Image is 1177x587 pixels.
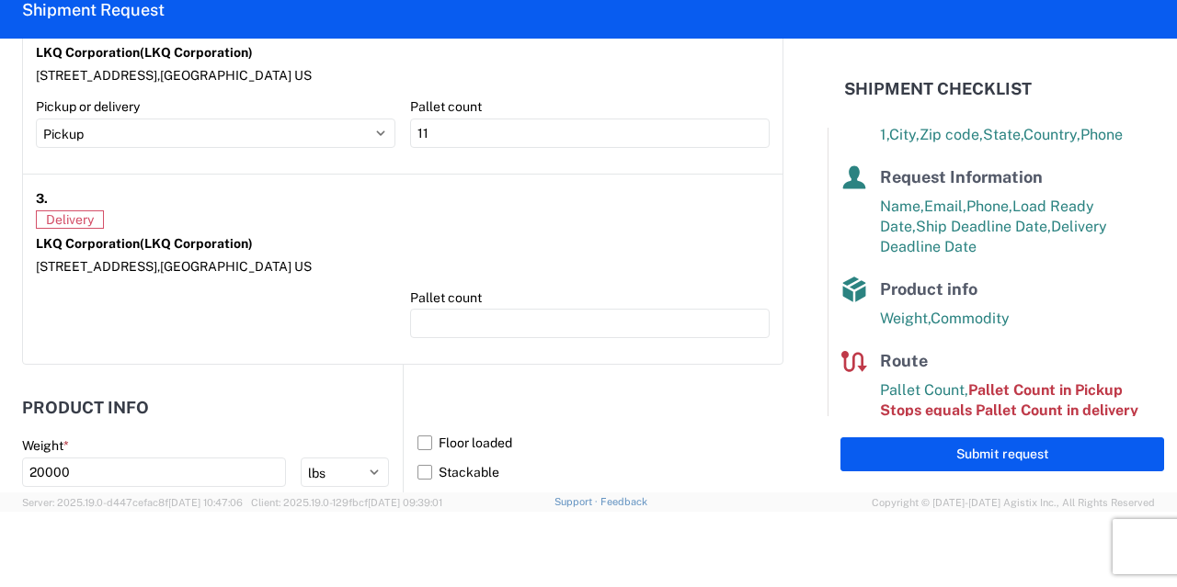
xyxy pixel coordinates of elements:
[36,45,253,60] strong: LKQ Corporation
[880,381,968,399] span: Pallet Count,
[880,167,1043,186] span: Request Information
[36,68,160,83] span: [STREET_ADDRESS],
[916,218,1051,235] span: Ship Deadline Date,
[410,289,482,306] label: Pallet count
[140,236,253,251] span: (LKQ Corporation)
[872,494,1155,511] span: Copyright © [DATE]-[DATE] Agistix Inc., All Rights Reserved
[983,126,1023,143] span: State,
[931,310,1010,327] span: Commodity
[160,259,312,274] span: [GEOGRAPHIC_DATA] US
[920,126,983,143] span: Zip code,
[168,497,243,508] span: [DATE] 10:47:06
[36,236,253,251] strong: LKQ Corporation
[22,437,69,454] label: Weight
[410,98,482,115] label: Pallet count
[966,198,1012,215] span: Phone,
[880,381,1138,439] span: Pallet Count in Pickup Stops equals Pallet Count in delivery stops
[160,68,312,83] span: [GEOGRAPHIC_DATA] US
[22,497,243,508] span: Server: 2025.19.0-d447cefac8f
[36,259,160,274] span: [STREET_ADDRESS],
[417,428,783,457] label: Floor loaded
[1023,126,1080,143] span: Country,
[924,198,966,215] span: Email,
[840,437,1164,471] button: Submit request
[417,457,783,487] label: Stackable
[880,198,924,215] span: Name,
[251,497,442,508] span: Client: 2025.19.0-129fbcf
[22,399,149,417] h2: Product Info
[880,279,977,299] span: Product info
[554,496,600,507] a: Support
[844,78,1032,100] h2: Shipment Checklist
[880,351,928,370] span: Route
[140,45,253,60] span: (LKQ Corporation)
[880,310,931,327] span: Weight,
[368,497,442,508] span: [DATE] 09:39:01
[36,210,104,229] span: Delivery
[417,487,783,516] label: Load bars
[600,496,647,507] a: Feedback
[36,98,140,115] label: Pickup or delivery
[889,126,920,143] span: City,
[1080,126,1123,143] span: Phone
[36,187,48,210] strong: 3.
